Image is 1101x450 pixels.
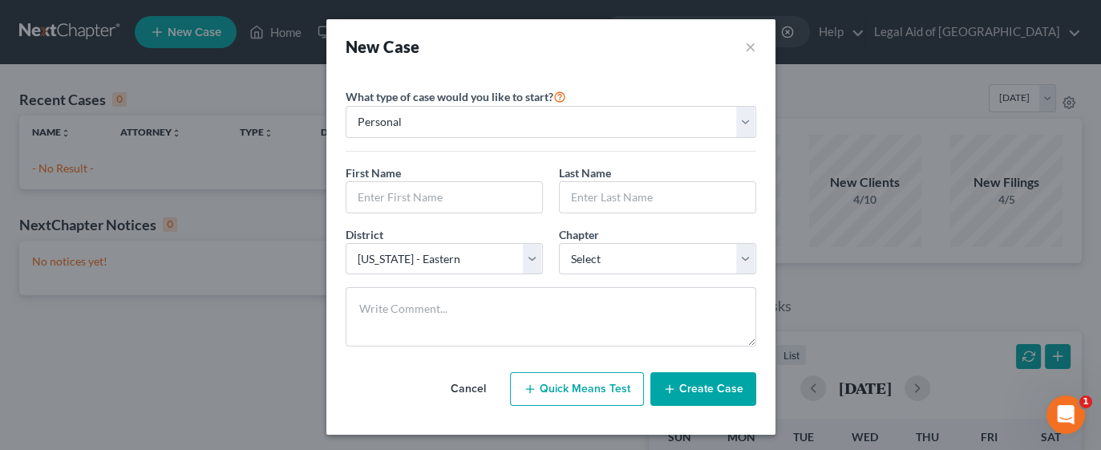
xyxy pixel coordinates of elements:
label: What type of case would you like to start? [346,87,566,106]
button: Cancel [433,373,504,405]
iframe: Intercom live chat [1046,395,1085,434]
span: District [346,228,383,241]
span: Last Name [559,166,611,180]
button: × [745,35,756,58]
strong: New Case [346,37,420,56]
button: Create Case [650,372,756,406]
button: Quick Means Test [510,372,644,406]
span: First Name [346,166,401,180]
input: Enter Last Name [560,182,755,213]
input: Enter First Name [346,182,542,213]
span: Chapter [559,228,599,241]
span: 1 [1079,395,1092,408]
